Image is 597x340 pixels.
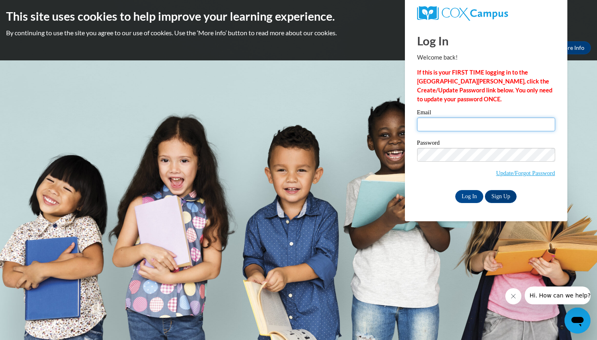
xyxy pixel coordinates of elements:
h2: This site uses cookies to help improve your learning experience. [6,8,591,24]
strong: If this is your FIRST TIME logging in to the [GEOGRAPHIC_DATA][PERSON_NAME], click the Create/Upd... [417,69,552,103]
a: Sign Up [485,190,517,203]
p: By continuing to use the site you agree to our use of cookies. Use the ‘More info’ button to read... [6,28,591,37]
label: Password [417,140,555,148]
iframe: Button to launch messaging window [565,308,591,334]
iframe: Close message [505,288,521,304]
label: Email [417,109,555,118]
h1: Log In [417,32,555,49]
p: Welcome back! [417,53,555,62]
img: COX Campus [417,6,508,21]
a: Update/Forgot Password [496,170,555,176]
a: COX Campus [417,6,555,21]
iframe: Message from company [525,287,591,304]
input: Log In [455,190,484,203]
a: More Info [553,41,591,54]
